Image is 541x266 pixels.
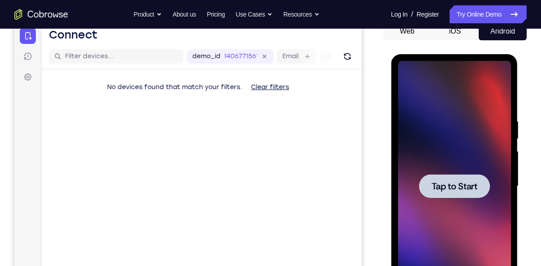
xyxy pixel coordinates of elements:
[51,30,164,39] input: Filter devices...
[173,5,196,23] a: About us
[40,128,86,137] span: Tap to Start
[207,5,225,23] a: Pricing
[391,5,407,23] a: Log In
[326,27,340,41] button: Refresh
[283,5,320,23] button: Resources
[229,56,282,74] button: Clear filters
[236,5,273,23] button: Use Cases
[411,9,413,20] span: /
[14,9,68,20] a: Go to the home page
[93,61,228,69] span: No devices found that match your filters.
[479,22,527,40] button: Android
[417,5,439,23] a: Register
[178,30,206,39] label: demo_id
[268,30,284,39] label: Email
[450,5,527,23] a: Try Online Demo
[311,30,334,39] label: User ID
[431,22,479,40] button: iOS
[28,120,99,144] button: Tap to Start
[134,5,162,23] button: Product
[383,22,431,40] button: Web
